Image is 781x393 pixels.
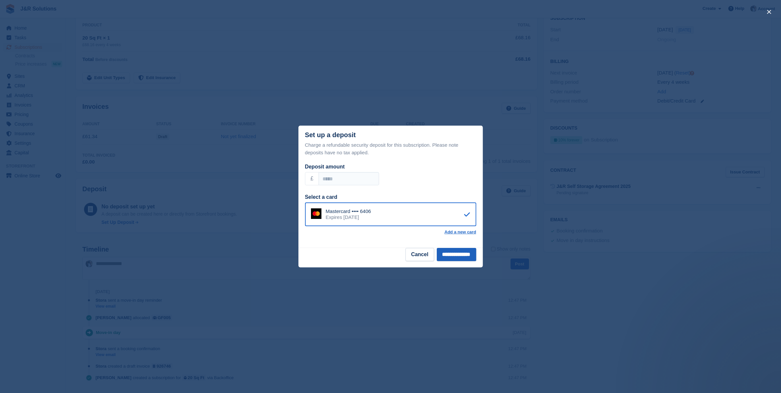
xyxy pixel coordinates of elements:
label: Deposit amount [305,164,345,169]
div: Mastercard •••• 6406 [326,208,371,214]
div: Set up a deposit [305,131,356,139]
p: Charge a refundable security deposit for this subscription. Please note deposits have no tax appl... [305,141,476,156]
button: close [764,7,774,17]
img: Mastercard Logo [311,208,321,219]
button: Cancel [405,248,434,261]
a: Add a new card [444,229,476,235]
div: Expires [DATE] [326,214,371,220]
div: Select a card [305,193,476,201]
